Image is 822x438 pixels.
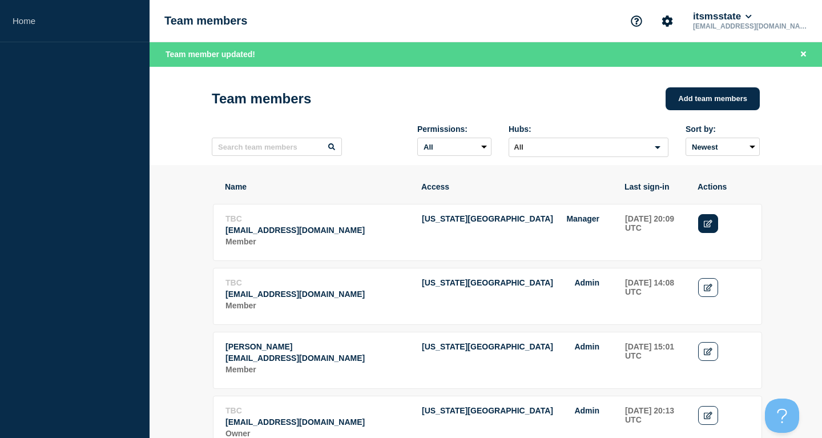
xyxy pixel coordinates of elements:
[422,342,553,351] span: [US_STATE][GEOGRAPHIC_DATA]
[421,182,613,192] th: Access
[666,87,760,110] button: Add team members
[225,301,409,310] p: Role: Member
[225,278,242,287] span: TBC
[765,399,799,433] iframe: Help Scout Beacon - Open
[624,341,686,377] td: Last sign-in: 2025-10-02 15:01 UTC
[422,214,553,223] span: [US_STATE][GEOGRAPHIC_DATA]
[698,406,718,425] a: Edit
[698,214,718,233] a: Edit
[164,14,247,27] h1: Team members
[225,214,242,223] span: TBC
[224,182,409,192] th: Name
[225,365,409,374] p: Role: Member
[624,214,686,249] td: Last sign-in: 2025-10-02 20:09 UTC
[417,138,491,156] select: Permissions:
[698,214,750,249] td: Actions: Edit
[697,182,750,192] th: Actions
[624,278,686,313] td: Last sign-in: 2025-09-22 14:08 UTC
[225,406,409,415] p: Name: TBC
[225,342,409,351] p: Name: Jason Hendrick
[422,342,599,351] li: Access to Hub Mississippi State University with role Admin
[510,140,648,154] input: Search for option
[574,406,599,415] span: Admin
[225,290,409,299] p: Email: dag13@msstate.edu
[225,226,409,235] p: Email: rlw18@msstate.edu
[212,91,311,107] h1: Team members
[796,48,811,61] button: Close banner
[212,138,342,156] input: Search team members
[225,429,409,438] p: Role: Owner
[422,406,553,415] span: [US_STATE][GEOGRAPHIC_DATA]
[225,417,409,427] p: Email: ss@its.msstate.edu
[574,278,599,287] span: Admin
[698,341,750,377] td: Actions: Edit
[698,278,750,313] td: Actions: Edit
[686,138,760,156] select: Sort by
[422,406,599,415] li: Access to Hub Mississippi State University with role Admin
[691,22,809,30] p: [EMAIL_ADDRESS][DOMAIN_NAME]
[422,278,599,287] li: Access to Hub Mississippi State University with role Admin
[225,278,409,287] p: Name: TBC
[655,9,679,33] button: Account settings
[574,342,599,351] span: Admin
[698,342,718,361] a: Edit
[417,124,491,134] div: Permissions:
[225,214,409,223] p: Name: TBC
[509,138,668,157] div: Search for option
[509,124,668,134] div: Hubs:
[698,278,718,297] a: Edit
[422,214,599,223] li: Access to Hub Mississippi State University with role Manager
[566,214,599,223] span: Manager
[624,9,648,33] button: Support
[422,278,553,287] span: [US_STATE][GEOGRAPHIC_DATA]
[225,406,242,415] span: TBC
[624,182,686,192] th: Last sign-in
[225,237,409,246] p: Role: Member
[686,124,760,134] div: Sort by:
[225,353,409,363] p: Email: jmh12@msstate.edu
[691,11,754,22] button: itsmsstate
[166,50,255,59] span: Team member updated!
[225,342,292,351] span: [PERSON_NAME]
